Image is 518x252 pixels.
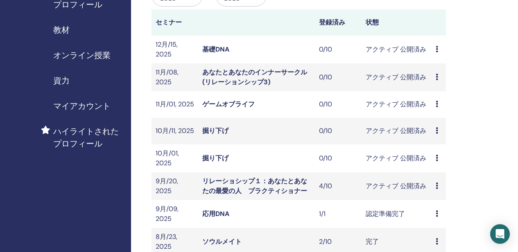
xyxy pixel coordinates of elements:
td: 12月/15, 2025 [152,36,198,63]
td: アクティブ 公開済み [362,63,432,91]
td: アクティブ 公開済み [362,91,432,118]
a: あなたとあなたのインナーサークル(リレーションシップ3) [202,68,307,86]
td: アクティブ 公開済み [362,36,432,63]
td: 9月/20, 2025 [152,172,198,200]
td: 11月/08, 2025 [152,63,198,91]
a: 掘り下げ [202,126,228,135]
a: 応用DNA [202,209,229,218]
a: ソウルメイト [202,237,242,246]
td: 10月/11, 2025 [152,118,198,144]
th: 登録済み [315,9,362,36]
td: アクティブ 公開済み [362,172,432,200]
td: アクティブ 公開済み [362,118,432,144]
a: ゲームオブライフ [202,100,255,108]
th: セミナー [152,9,198,36]
td: 0/10 [315,91,362,118]
td: アクティブ 公開済み [362,144,432,172]
div: Open Intercom Messenger [490,224,510,244]
td: 1/1 [315,200,362,228]
td: 0/10 [315,63,362,91]
td: 0/10 [315,144,362,172]
td: 0/10 [315,118,362,144]
a: 基礎DNA [202,45,229,54]
td: 10月/01, 2025 [152,144,198,172]
span: 教材 [53,24,70,36]
span: 資力 [53,74,70,87]
th: 状態 [362,9,432,36]
td: 9月/09, 2025 [152,200,198,228]
span: マイアカウント [53,100,111,112]
td: 4/10 [315,172,362,200]
span: ハイライトされたプロフィール [53,125,124,150]
a: 掘り下げ [202,154,228,162]
td: 0/10 [315,36,362,63]
span: オンライン授業 [53,49,111,61]
td: 認定準備完了 [362,200,432,228]
a: リレーショシップ１：あなたとあなたの最愛の人 プラクティショナー [202,177,307,195]
td: 11月/01, 2025 [152,91,198,118]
